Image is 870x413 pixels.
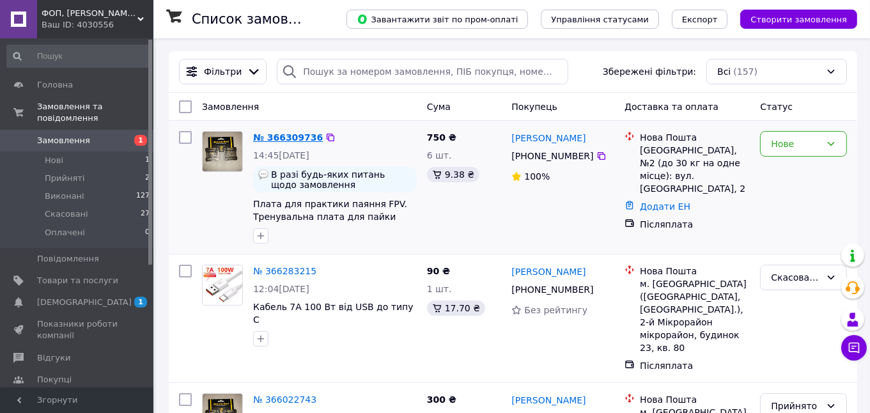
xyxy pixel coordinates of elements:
[640,265,750,277] div: Нова Пошта
[682,15,718,24] span: Експорт
[203,265,242,305] img: Фото товару
[6,45,151,68] input: Пошук
[740,10,857,29] button: Створити замовлення
[258,169,268,180] img: :speech_balloon:
[640,359,750,372] div: Післяплата
[145,155,150,166] span: 1
[37,253,99,265] span: Повідомлення
[37,352,70,364] span: Відгуки
[202,131,243,172] a: Фото товару
[509,281,596,299] div: [PHONE_NUMBER]
[541,10,659,29] button: Управління статусами
[750,15,847,24] span: Створити замовлення
[134,297,147,308] span: 1
[427,167,479,182] div: 9.38 ₴
[771,270,821,284] div: Скасовано
[42,8,137,19] span: ФОП, Kremin.dron
[509,147,596,165] div: [PHONE_NUMBER]
[771,137,821,151] div: Нове
[427,394,456,405] span: 300 ₴
[42,19,153,31] div: Ваш ID: 4030556
[427,266,450,276] span: 90 ₴
[640,277,750,354] div: м. [GEOGRAPHIC_DATA] ([GEOGRAPHIC_DATA], [GEOGRAPHIC_DATA].), 2-й Мікрорайон мікрорайон, будинок ...
[37,101,153,124] span: Замовлення та повідомлення
[192,12,322,27] h1: Список замовлень
[427,284,452,294] span: 1 шт.
[202,265,243,306] a: Фото товару
[511,132,586,144] a: [PERSON_NAME]
[603,65,696,78] span: Збережені фільтри:
[253,150,309,160] span: 14:45[DATE]
[37,374,72,386] span: Покупці
[45,173,84,184] span: Прийняті
[45,227,85,238] span: Оплачені
[45,191,84,202] span: Виконані
[253,199,407,222] a: Плата для практики паяння FPV. Тренувальна плата для пайки
[551,15,649,24] span: Управління статусами
[524,305,587,315] span: Без рейтингу
[727,13,857,24] a: Створити замовлення
[253,302,414,325] a: Кабель 7A 100 Вт від USB до типу C
[640,144,750,195] div: [GEOGRAPHIC_DATA], №2 (до 30 кг на одне місце): вул. [GEOGRAPHIC_DATA], 2
[253,266,316,276] a: № 366283215
[771,399,821,413] div: Прийнято
[37,275,118,286] span: Товари та послуги
[141,208,150,220] span: 27
[253,284,309,294] span: 12:04[DATE]
[202,102,259,112] span: Замовлення
[277,59,568,84] input: Пошук за номером замовлення, ПІБ покупця, номером телефону, Email, номером накладної
[37,318,118,341] span: Показники роботи компанії
[45,208,88,220] span: Скасовані
[37,135,90,146] span: Замовлення
[427,102,451,112] span: Cума
[427,150,452,160] span: 6 шт.
[45,155,63,166] span: Нові
[203,132,242,171] img: Фото товару
[204,65,242,78] span: Фільтри
[672,10,728,29] button: Експорт
[640,218,750,231] div: Післяплата
[511,394,586,407] a: [PERSON_NAME]
[717,65,731,78] span: Всі
[625,102,719,112] span: Доставка та оплата
[253,394,316,405] a: № 366022743
[733,66,757,77] span: (157)
[427,132,456,143] span: 750 ₴
[37,297,132,308] span: [DEMOGRAPHIC_DATA]
[427,300,485,316] div: 17.70 ₴
[271,169,412,190] span: В разі будь-яких питань щодо замовлення телефонуйте, будь ласка, на цей номер - 063 305 48 53
[640,201,690,212] a: Додати ЕН
[37,79,73,91] span: Головна
[524,171,550,182] span: 100%
[136,191,150,202] span: 127
[134,135,147,146] span: 1
[640,393,750,406] div: Нова Пошта
[357,13,518,25] span: Завантажити звіт по пром-оплаті
[511,265,586,278] a: [PERSON_NAME]
[841,335,867,361] button: Чат з покупцем
[145,227,150,238] span: 0
[346,10,528,29] button: Завантажити звіт по пром-оплаті
[640,131,750,144] div: Нова Пошта
[145,173,150,184] span: 2
[253,132,323,143] a: № 366309736
[760,102,793,112] span: Статус
[511,102,557,112] span: Покупець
